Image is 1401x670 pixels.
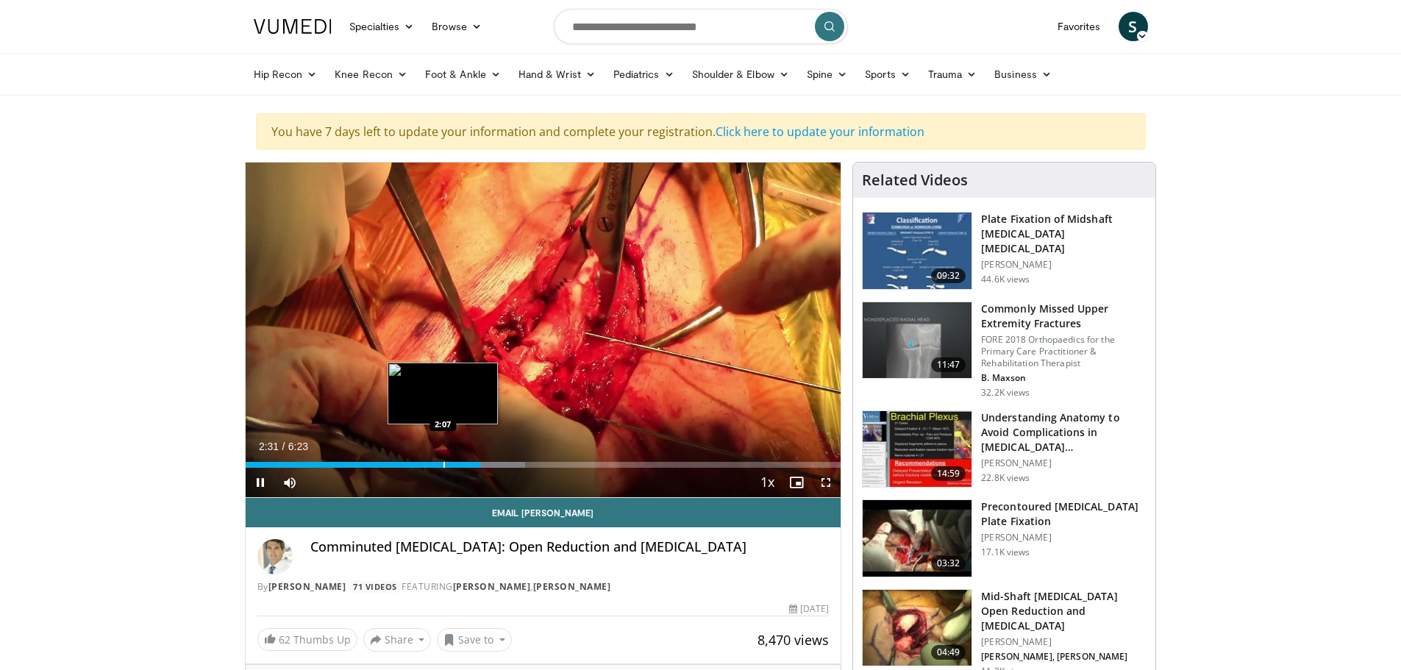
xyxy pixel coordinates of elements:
[863,302,972,379] img: b2c65235-e098-4cd2-ab0f-914df5e3e270.150x105_q85_crop-smart_upscale.jpg
[349,580,402,593] a: 71 Videos
[981,636,1147,648] p: [PERSON_NAME]
[246,468,275,497] button: Pause
[931,357,966,372] span: 11:47
[862,302,1147,399] a: 11:47 Commonly Missed Upper Extremity Fractures FORE 2018 Orthopaedics for the Primary Care Pract...
[257,628,357,651] a: 62 Thumbs Up
[931,556,966,571] span: 03:32
[437,628,512,652] button: Save to
[862,171,968,189] h4: Related Videos
[453,580,531,593] a: [PERSON_NAME]
[981,589,1147,633] h3: Mid-Shaft [MEDICAL_DATA] Open Reduction and [MEDICAL_DATA]
[257,580,830,594] div: By FEATURING ,
[282,441,285,452] span: /
[863,213,972,289] img: Clavicle_Fx_ORIF_FINAL-H.264_for_You_Tube_SD_480x360__100006823_3.jpg.150x105_q85_crop-smart_upsc...
[981,274,1030,285] p: 44.6K views
[981,372,1147,384] p: B. Maxson
[931,645,966,660] span: 04:49
[341,12,424,41] a: Specialties
[919,60,986,89] a: Trauma
[862,410,1147,488] a: 14:59 Understanding Anatomy to Avoid Complications in [MEDICAL_DATA] [MEDICAL_DATA] [PERSON_NAME]...
[388,363,498,424] img: image.jpeg
[798,60,856,89] a: Spine
[981,472,1030,484] p: 22.8K views
[782,468,811,497] button: Enable picture-in-picture mode
[605,60,683,89] a: Pediatrics
[752,468,782,497] button: Playback Rate
[981,212,1147,256] h3: Plate Fixation of Midshaft [MEDICAL_DATA] [MEDICAL_DATA]
[981,651,1147,663] p: [PERSON_NAME], [PERSON_NAME]
[256,113,1146,150] div: You have 7 days left to update your information and complete your registration.
[257,539,293,574] img: Avatar
[254,19,332,34] img: VuMedi Logo
[863,500,972,577] img: Picture_1_50_2.png.150x105_q85_crop-smart_upscale.jpg
[811,468,841,497] button: Fullscreen
[423,12,491,41] a: Browse
[931,268,966,283] span: 09:32
[1119,12,1148,41] a: S
[275,468,304,497] button: Mute
[981,302,1147,331] h3: Commonly Missed Upper Extremity Fractures
[416,60,510,89] a: Foot & Ankle
[856,60,919,89] a: Sports
[246,163,841,498] video-js: Video Player
[981,546,1030,558] p: 17.1K views
[716,124,924,140] a: Click here to update your information
[288,441,308,452] span: 6:23
[1049,12,1110,41] a: Favorites
[757,631,829,649] span: 8,470 views
[981,387,1030,399] p: 32.2K views
[683,60,798,89] a: Shoulder & Elbow
[985,60,1060,89] a: Business
[246,462,841,468] div: Progress Bar
[862,499,1147,577] a: 03:32 Precontoured [MEDICAL_DATA] Plate Fixation [PERSON_NAME] 17.1K views
[279,632,290,646] span: 62
[268,580,346,593] a: [PERSON_NAME]
[789,602,829,616] div: [DATE]
[863,590,972,666] img: d6e53f0e-22c7-400f-a4c1-a1c7fa117a21.150x105_q85_crop-smart_upscale.jpg
[981,457,1147,469] p: [PERSON_NAME]
[259,441,279,452] span: 2:31
[246,498,841,527] a: Email [PERSON_NAME]
[981,259,1147,271] p: [PERSON_NAME]
[363,628,432,652] button: Share
[533,580,611,593] a: [PERSON_NAME]
[862,212,1147,290] a: 09:32 Plate Fixation of Midshaft [MEDICAL_DATA] [MEDICAL_DATA] [PERSON_NAME] 44.6K views
[981,334,1147,369] p: FORE 2018 Orthopaedics for the Primary Care Practitioner & Rehabilitation Therapist
[554,9,848,44] input: Search topics, interventions
[310,539,830,555] h4: Comminuted [MEDICAL_DATA]: Open Reduction and [MEDICAL_DATA]
[981,499,1147,529] h3: Precontoured [MEDICAL_DATA] Plate Fixation
[981,410,1147,455] h3: Understanding Anatomy to Avoid Complications in [MEDICAL_DATA] [MEDICAL_DATA]
[931,466,966,481] span: 14:59
[863,411,972,488] img: DAC6PvgZ22mCeOyX4xMDoxOmdtO40mAx.150x105_q85_crop-smart_upscale.jpg
[510,60,605,89] a: Hand & Wrist
[981,532,1147,544] p: [PERSON_NAME]
[326,60,416,89] a: Knee Recon
[245,60,327,89] a: Hip Recon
